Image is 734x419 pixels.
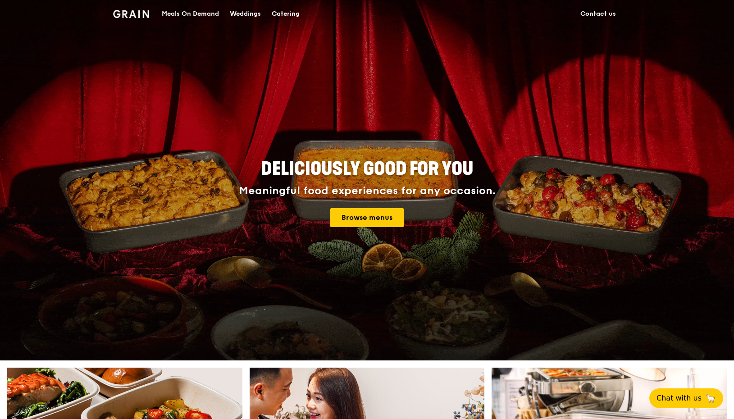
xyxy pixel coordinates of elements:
[266,0,305,27] a: Catering
[205,185,529,197] div: Meaningful food experiences for any occasion.
[230,0,261,27] div: Weddings
[162,0,219,27] div: Meals On Demand
[330,208,404,227] a: Browse menus
[113,10,150,18] img: Grain
[649,388,723,408] button: Chat with us🦙
[705,393,716,404] span: 🦙
[575,0,621,27] a: Contact us
[261,158,473,180] span: Deliciously good for you
[656,393,702,404] span: Chat with us
[272,0,300,27] div: Catering
[224,0,266,27] a: Weddings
